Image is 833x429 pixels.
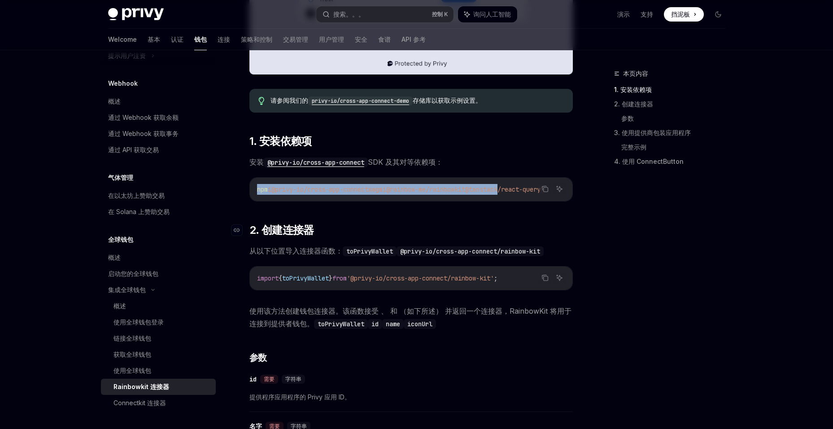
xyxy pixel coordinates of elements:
[241,35,272,44] font: 策略和控制
[264,158,368,166] a: @privy-io/cross-app-connect
[101,266,216,282] a: 启动您的全球钱包
[148,35,160,44] font: 基本
[249,306,571,328] font: 使用该方法创建钱包连接器。该函数接受 、 和 （如下所述） 并返回一个连接器，RainbowKit 将用于连接到提供者钱包。
[257,274,279,282] span: import
[614,126,733,140] a: 3. 使用提供商包装应用程序
[316,6,454,22] button: 搜索。。。控制 K
[249,246,343,255] font: 从以下位置导入连接器函数：
[621,111,733,126] a: 参数
[101,314,216,330] a: 使用全球钱包登录
[260,375,278,384] div: 需要
[333,9,365,20] div: 搜索。。。
[231,223,249,237] a: 导航到标题
[554,183,565,195] button: 询问人工智能
[113,365,151,376] div: 使用全球钱包
[617,10,630,19] a: 演示
[614,154,733,169] a: 4. 使用 ConnectButton
[108,35,137,44] font: Welcome
[308,96,413,104] a: privy-io/cross-app-connect-demo
[113,301,126,311] div: 概述
[249,392,573,403] span: 提供程序应用程序的 Privy 应用 ID。
[101,250,216,266] a: 概述
[465,185,541,193] span: @tanstack/react-query
[249,134,312,149] span: 1. 安装依赖项
[432,11,448,18] font: 控制 K
[101,109,216,126] a: 通过 Webhook 获取余额
[539,183,551,195] button: 从代码块复制内容
[458,6,517,22] button: 询问人工智能
[101,204,216,220] a: 在 Solana 上赞助交易
[614,97,733,111] a: 2. 创建连接器
[108,252,121,263] div: 概述
[148,29,160,50] a: 基本
[368,185,386,193] span: wagmi
[108,112,179,123] div: 通过 Webhook 获取余额
[282,274,329,282] span: toPrivyWallet
[249,223,314,237] span: 2. 创建连接器
[283,29,308,50] a: 交易管理
[101,330,216,346] a: 链接全球钱包
[108,206,170,217] div: 在 Solana 上赞助交易
[664,7,704,22] a: 挡泥板
[614,83,733,97] a: 1. 安装依赖项
[108,190,165,201] div: 在以太坊上赞助交易
[218,29,230,50] a: 连接
[194,35,207,44] font: 钱包
[113,333,151,344] div: 链接全球钱包
[264,158,368,167] code: @privy-io/cross-app-connect
[171,29,183,50] a: 认证
[108,96,121,107] div: 概述
[283,35,308,44] font: 交易管理
[386,185,465,193] span: @rainbow-me/rainbowkit
[671,10,690,19] span: 挡泥板
[101,395,216,411] a: Connectkit 连接器
[101,298,216,314] a: 概述
[108,172,133,183] h5: 气体管理
[268,185,271,193] span: i
[113,381,169,392] div: Rainbowkit 连接器
[171,35,183,44] font: 认证
[249,351,267,364] span: 参数
[101,188,216,204] a: 在以太坊上赞助交易
[108,8,164,21] img: 深色标志
[101,126,216,142] a: 通过 Webhook 获取事务
[355,35,367,44] font: 安全
[378,29,391,50] a: 食谱
[343,246,397,256] code: toPrivyWallet
[397,246,544,256] code: @privy-io/cross-app-connect/rainbow-kit
[108,285,146,295] div: 集成全球钱包
[241,29,272,50] a: 策略和控制
[194,29,207,50] a: 钱包
[401,35,426,44] font: API 参考
[641,10,653,19] a: 支持
[329,274,332,282] span: }
[101,142,216,158] a: 通过 API 获取交易
[258,97,265,105] svg: 提示
[368,319,382,329] code: id
[378,35,391,44] font: 食谱
[101,363,216,379] a: 使用全球钱包
[108,78,138,89] h5: Webhook
[113,398,166,408] div: Connectkit 连接器
[113,349,151,360] div: 获取全球钱包
[101,379,216,395] a: Rainbowkit 连接器
[101,93,216,109] a: 概述
[319,29,344,50] a: 用户管理
[279,274,282,282] span: {
[404,319,436,329] code: iconUrl
[494,274,497,282] span: ;
[308,96,413,105] code: privy-io/cross-app-connect-demo
[473,10,511,19] span: 询问人工智能
[108,29,137,50] a: Welcome
[554,272,565,284] button: 询问人工智能
[108,144,159,155] div: 通过 API 获取交易
[319,35,344,44] font: 用户管理
[711,7,725,22] button: 切换深色模式
[257,185,268,193] span: npm
[382,319,404,329] code: name
[108,234,133,245] h5: 全球钱包
[401,29,426,50] a: API 参考
[101,346,216,363] a: 获取全球钱包
[285,376,301,383] span: 字符串
[108,268,158,279] div: 启动您的全球钱包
